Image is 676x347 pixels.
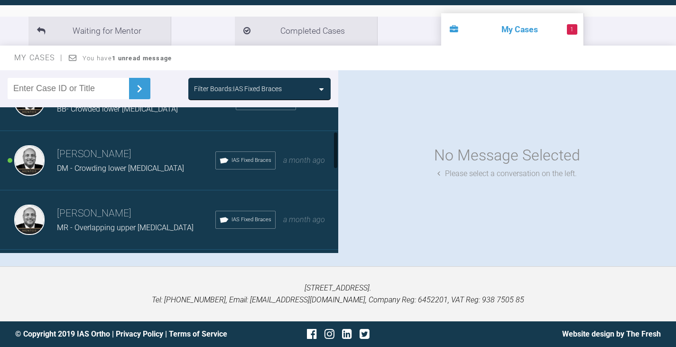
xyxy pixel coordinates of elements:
[15,282,661,306] p: [STREET_ADDRESS]. Tel: [PHONE_NUMBER], Email: [EMAIL_ADDRESS][DOMAIN_NAME], Company Reg: 6452201,...
[57,206,215,222] h3: [PERSON_NAME]
[15,328,231,340] div: © Copyright 2019 IAS Ortho | |
[57,164,184,173] span: DM - Crowding lower [MEDICAL_DATA]
[437,168,577,180] div: Please select a conversation on the left.
[283,156,325,165] span: a month ago
[57,223,194,232] span: MR - Overlapping upper [MEDICAL_DATA]
[8,78,129,99] input: Enter Case ID or Title
[169,329,227,338] a: Terms of Service
[232,156,271,165] span: IAS Fixed Braces
[14,145,45,176] img: Utpalendu Bose
[14,205,45,235] img: Utpalendu Bose
[441,13,583,46] li: My Cases
[28,17,171,46] li: Waiting for Mentor
[562,329,661,338] a: Website design by The Fresh
[57,104,178,113] span: BB- Crowded lower [MEDICAL_DATA]
[283,215,325,224] span: a month ago
[194,84,282,94] div: Filter Boards: IAS Fixed Braces
[83,55,172,62] span: You have
[232,216,271,224] span: IAS Fixed Braces
[14,53,63,62] span: My Cases
[57,146,215,162] h3: [PERSON_NAME]
[235,17,377,46] li: Completed Cases
[132,81,147,96] img: chevronRight.28bd32b0.svg
[116,329,163,338] a: Privacy Policy
[112,55,172,62] strong: 1 unread message
[434,143,580,168] div: No Message Selected
[567,24,577,35] span: 1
